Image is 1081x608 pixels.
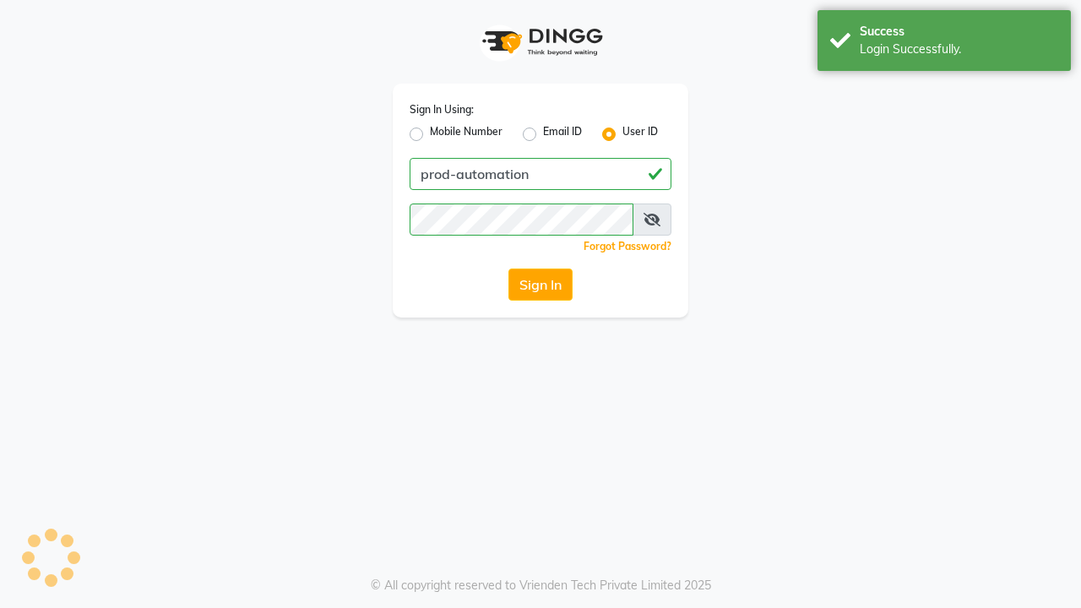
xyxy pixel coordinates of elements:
[508,269,573,301] button: Sign In
[430,124,502,144] label: Mobile Number
[410,102,474,117] label: Sign In Using:
[473,17,608,67] img: logo1.svg
[860,23,1058,41] div: Success
[410,158,671,190] input: Username
[410,204,633,236] input: Username
[622,124,658,144] label: User ID
[584,240,671,252] a: Forgot Password?
[543,124,582,144] label: Email ID
[860,41,1058,58] div: Login Successfully.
